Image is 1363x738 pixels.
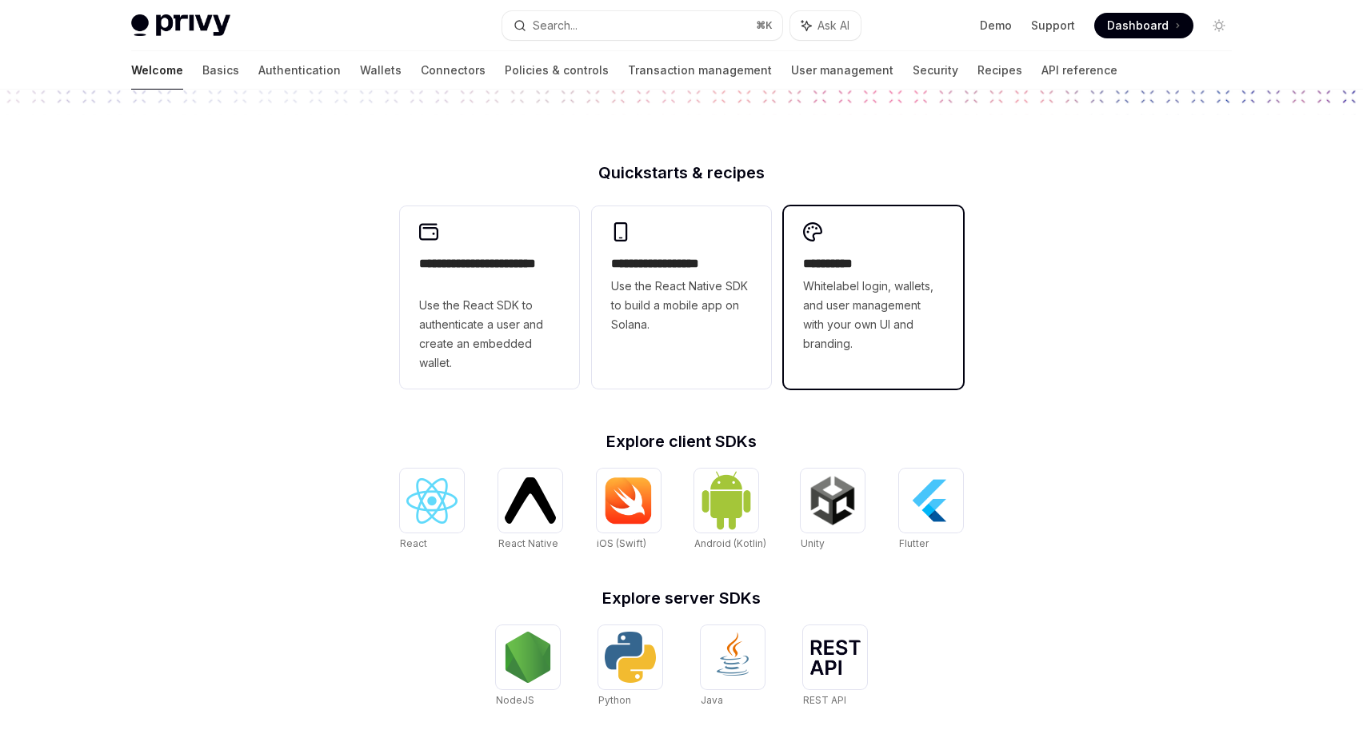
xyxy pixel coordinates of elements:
a: NodeJSNodeJS [496,625,560,708]
span: Use the React Native SDK to build a mobile app on Solana. [611,277,752,334]
span: Ask AI [817,18,849,34]
img: NodeJS [502,632,554,683]
a: Basics [202,51,239,90]
a: **** *****Whitelabel login, wallets, and user management with your own UI and branding. [784,206,963,389]
a: React NativeReact Native [498,469,562,552]
img: REST API [809,640,861,675]
a: Support [1031,18,1075,34]
a: Demo [980,18,1012,34]
h2: Quickstarts & recipes [400,165,963,181]
a: ReactReact [400,469,464,552]
span: Dashboard [1107,18,1169,34]
a: **** **** **** ***Use the React Native SDK to build a mobile app on Solana. [592,206,771,389]
span: ⌘ K [756,19,773,32]
a: API reference [1041,51,1117,90]
a: iOS (Swift)iOS (Swift) [597,469,661,552]
img: Flutter [905,475,957,526]
img: Unity [807,475,858,526]
h2: Explore client SDKs [400,433,963,449]
a: UnityUnity [801,469,865,552]
a: Authentication [258,51,341,90]
a: Recipes [977,51,1022,90]
img: light logo [131,14,230,37]
a: Welcome [131,51,183,90]
span: Java [701,694,723,706]
a: Security [913,51,958,90]
span: Android (Kotlin) [694,537,766,549]
a: Wallets [360,51,402,90]
span: iOS (Swift) [597,537,646,549]
a: User management [791,51,893,90]
img: Python [605,632,656,683]
span: React Native [498,537,558,549]
span: Use the React SDK to authenticate a user and create an embedded wallet. [419,296,560,373]
button: Search...⌘K [502,11,782,40]
a: Transaction management [628,51,772,90]
a: Policies & controls [505,51,609,90]
a: PythonPython [598,625,662,708]
span: Flutter [899,537,929,549]
img: Android (Kotlin) [701,470,752,530]
a: Connectors [421,51,486,90]
div: Search... [533,16,578,35]
a: Android (Kotlin)Android (Kotlin) [694,469,766,552]
button: Ask AI [790,11,861,40]
a: REST APIREST API [803,625,867,708]
span: REST API [803,694,846,706]
img: iOS (Swift) [603,477,654,525]
span: React [400,537,427,549]
span: Unity [801,537,825,549]
button: Toggle dark mode [1206,13,1232,38]
h2: Explore server SDKs [400,590,963,606]
a: FlutterFlutter [899,469,963,552]
span: Whitelabel login, wallets, and user management with your own UI and branding. [803,277,944,353]
img: React Native [505,477,556,523]
img: React [406,478,458,524]
span: NodeJS [496,694,534,706]
img: Java [707,632,758,683]
a: Dashboard [1094,13,1193,38]
span: Python [598,694,631,706]
a: JavaJava [701,625,765,708]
